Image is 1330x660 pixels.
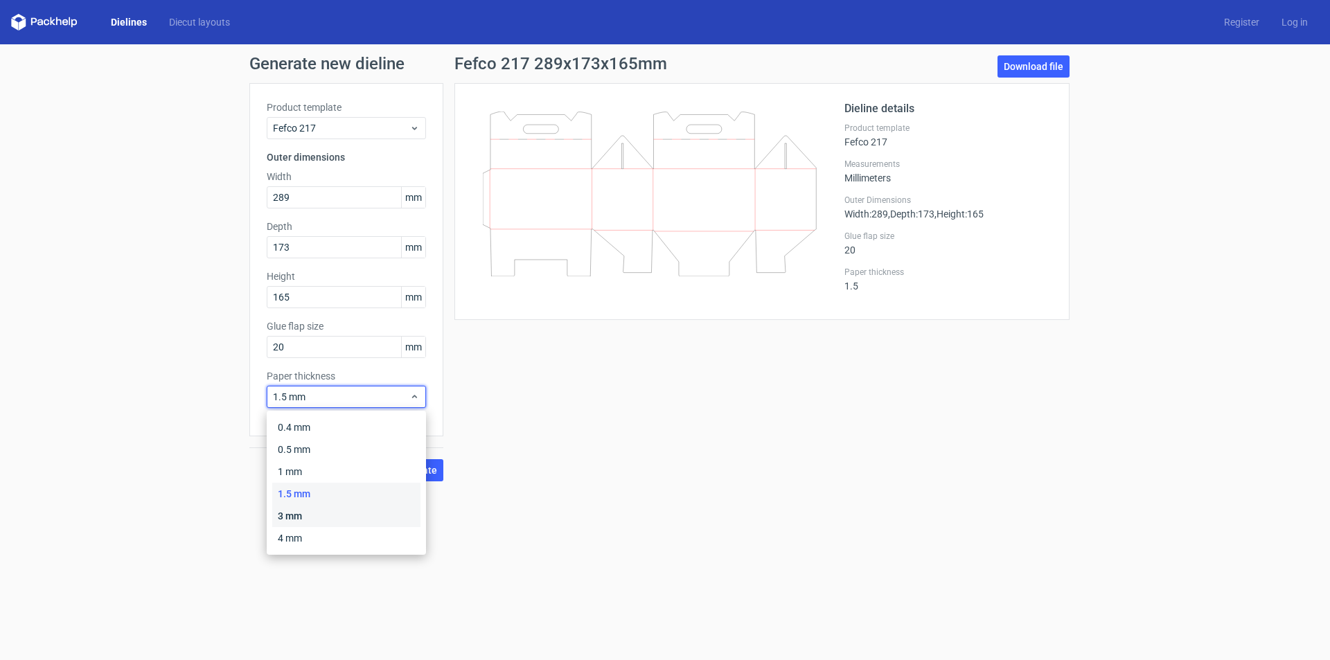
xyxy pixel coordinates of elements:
[844,231,1052,256] div: 20
[844,159,1052,184] div: Millimeters
[267,369,426,383] label: Paper thickness
[272,416,420,438] div: 0.4 mm
[249,55,1081,72] h1: Generate new dieline
[267,150,426,164] h3: Outer dimensions
[1213,15,1270,29] a: Register
[401,237,425,258] span: mm
[272,461,420,483] div: 1 mm
[844,123,1052,148] div: Fefco 217
[273,390,409,404] span: 1.5 mm
[272,483,420,505] div: 1.5 mm
[267,170,426,184] label: Width
[401,187,425,208] span: mm
[272,527,420,549] div: 4 mm
[273,121,409,135] span: Fefco 217
[267,269,426,283] label: Height
[272,438,420,461] div: 0.5 mm
[934,208,984,220] span: , Height : 165
[888,208,934,220] span: , Depth : 173
[454,55,667,72] h1: Fefco 217 289x173x165mm
[267,319,426,333] label: Glue flap size
[100,15,158,29] a: Dielines
[401,287,425,307] span: mm
[844,159,1052,170] label: Measurements
[158,15,241,29] a: Diecut layouts
[844,267,1052,292] div: 1.5
[401,337,425,357] span: mm
[272,505,420,527] div: 3 mm
[844,231,1052,242] label: Glue flap size
[844,208,888,220] span: Width : 289
[267,100,426,114] label: Product template
[997,55,1070,78] a: Download file
[844,100,1052,117] h2: Dieline details
[1270,15,1319,29] a: Log in
[844,267,1052,278] label: Paper thickness
[267,220,426,233] label: Depth
[844,123,1052,134] label: Product template
[844,195,1052,206] label: Outer Dimensions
